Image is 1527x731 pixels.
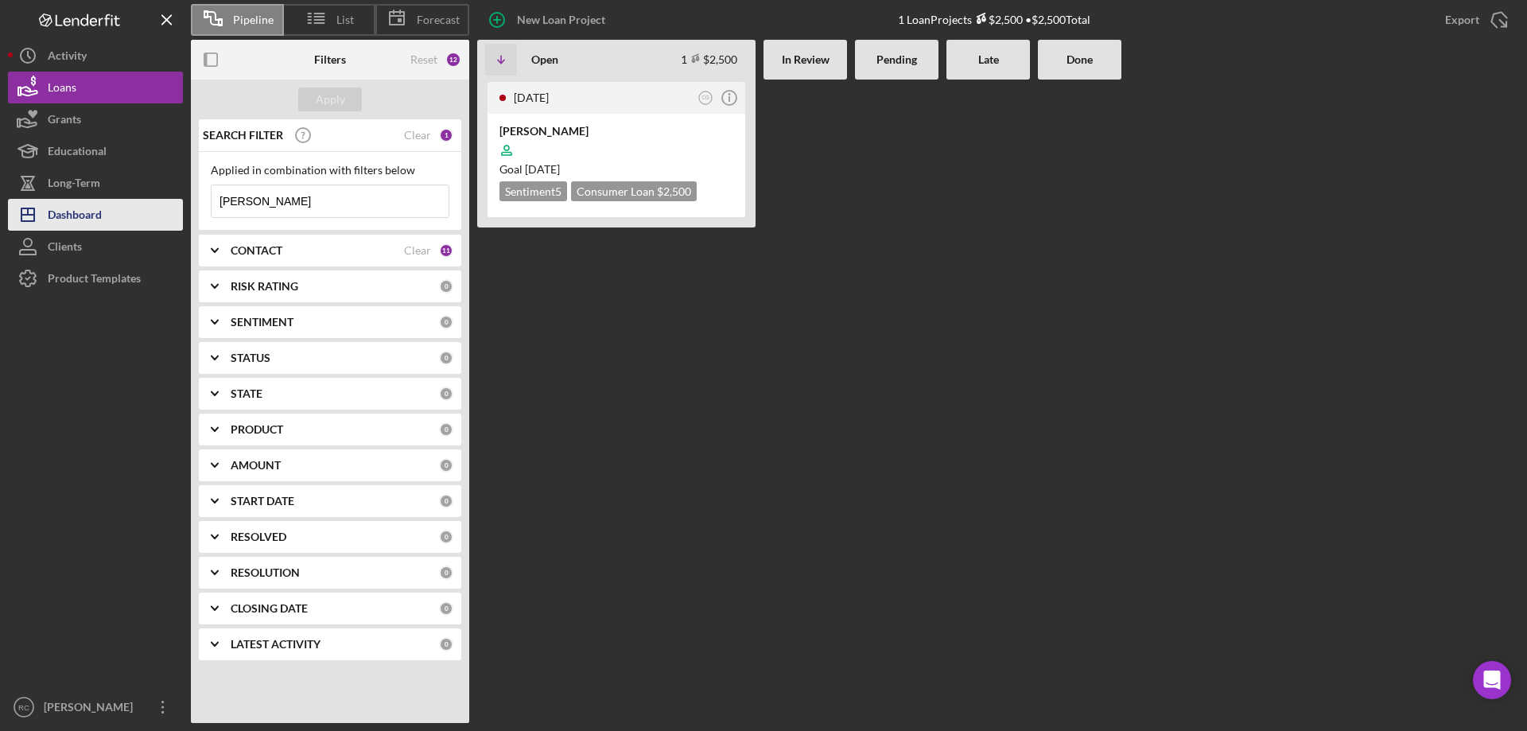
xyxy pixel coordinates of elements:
div: Applied in combination with filters below [211,164,449,177]
b: LATEST ACTIVITY [231,638,321,651]
div: 12 [445,52,461,68]
div: 1 $2,500 [681,52,737,66]
div: 0 [439,351,453,365]
button: New Loan Project [477,4,621,36]
b: STATUS [231,352,270,364]
button: RC[PERSON_NAME] [8,691,183,723]
span: Forecast [417,14,460,26]
b: Pending [876,53,917,66]
time: 11/02/2025 [525,162,560,176]
div: [PERSON_NAME] [40,691,143,727]
div: 0 [439,494,453,508]
div: Export [1445,4,1479,36]
span: $2,500 [657,185,691,198]
div: Educational [48,135,107,171]
div: 11 [439,243,453,258]
div: Clear [404,129,431,142]
div: $2,500 [972,13,1023,26]
b: RESOLVED [231,531,286,543]
b: Late [978,53,999,66]
div: Open Intercom Messenger [1473,661,1511,699]
button: Export [1429,4,1519,36]
text: RC [18,703,29,712]
b: START DATE [231,495,294,507]
b: STATE [231,387,262,400]
div: 0 [439,566,453,580]
b: AMOUNT [231,459,281,472]
div: 0 [439,637,453,651]
div: [PERSON_NAME] [499,123,733,139]
div: Clients [48,231,82,266]
span: List [336,14,354,26]
button: Long-Term [8,167,183,199]
button: CG [695,87,717,109]
div: 0 [439,601,453,616]
button: Dashboard [8,199,183,231]
div: New Loan Project [517,4,605,36]
button: Apply [298,87,362,111]
div: Long-Term [48,167,100,203]
div: Dashboard [48,199,102,235]
b: In Review [782,53,830,66]
div: Consumer Loan [571,181,697,201]
b: CONTACT [231,244,282,257]
div: Product Templates [48,262,141,298]
button: Clients [8,231,183,262]
b: RESOLUTION [231,566,300,579]
button: Product Templates [8,262,183,294]
span: Pipeline [233,14,274,26]
a: [DATE]CG[PERSON_NAME]Goal [DATE]Sentiment5Consumer Loan $2,500 [485,80,748,220]
div: Reset [410,53,437,66]
button: Activity [8,40,183,72]
b: PRODUCT [231,423,283,436]
b: Filters [314,53,346,66]
div: Grants [48,103,81,139]
button: Grants [8,103,183,135]
div: Loans [48,72,76,107]
div: 0 [439,387,453,401]
div: Clear [404,244,431,257]
div: Sentiment 5 [499,181,567,201]
div: Activity [48,40,87,76]
div: 0 [439,279,453,294]
b: SEARCH FILTER [203,129,283,142]
time: 2025-09-03 18:44 [514,91,549,104]
div: 0 [439,530,453,544]
button: Educational [8,135,183,167]
div: 1 [439,128,453,142]
div: 1 Loan Projects • $2,500 Total [898,13,1090,26]
b: SENTIMENT [231,316,293,329]
b: Open [531,53,558,66]
div: 0 [439,315,453,329]
div: 0 [439,458,453,472]
b: CLOSING DATE [231,602,308,615]
div: 0 [439,422,453,437]
div: Apply [316,87,345,111]
span: Goal [499,162,560,176]
button: Loans [8,72,183,103]
b: Done [1067,53,1093,66]
b: RISK RATING [231,280,298,293]
text: CG [701,95,709,100]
